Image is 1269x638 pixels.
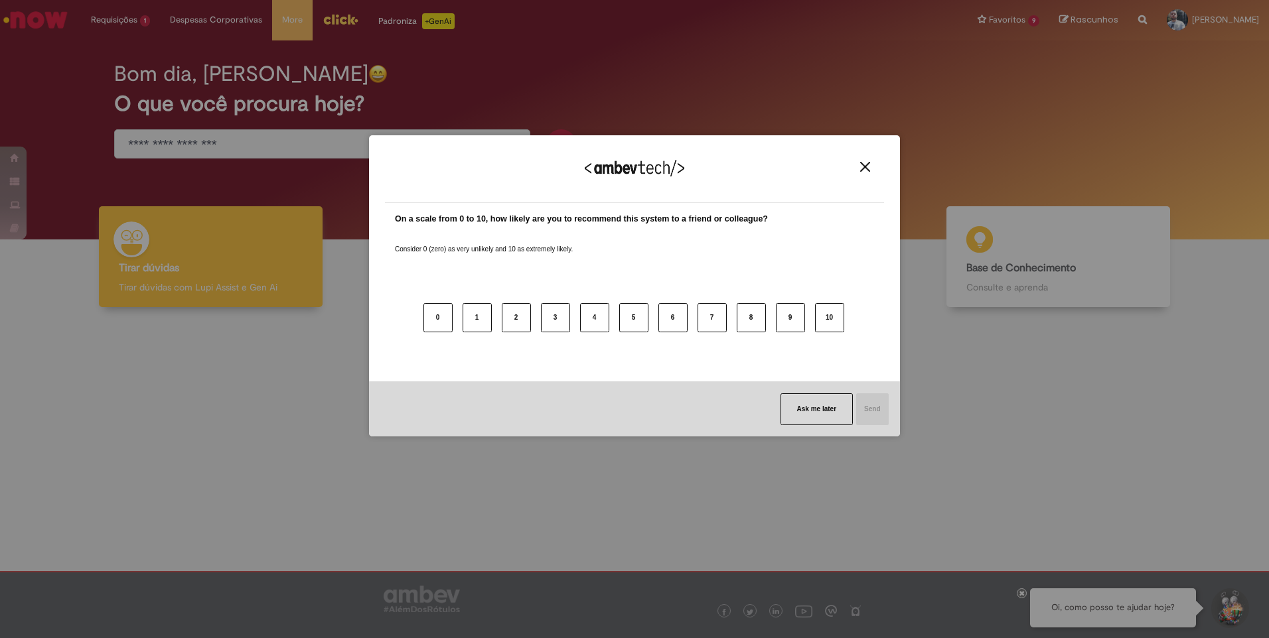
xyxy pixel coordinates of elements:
[585,160,684,176] img: Logo Ambevtech
[580,303,609,332] button: 4
[423,303,453,332] button: 0
[815,303,844,332] button: 10
[776,303,805,332] button: 9
[658,303,688,332] button: 6
[541,303,570,332] button: 3
[781,393,853,425] button: Ask me later
[737,303,766,332] button: 8
[395,213,768,225] label: On a scale from 0 to 10, how likely are you to recommend this system to a friend or colleague?
[698,303,727,332] button: 7
[463,303,492,332] button: 1
[395,229,573,254] label: Consider 0 (zero) as very unlikely and 10 as extremely likely.
[502,303,531,332] button: 2
[856,161,874,172] button: Close
[860,162,870,172] img: Close
[619,303,648,332] button: 5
